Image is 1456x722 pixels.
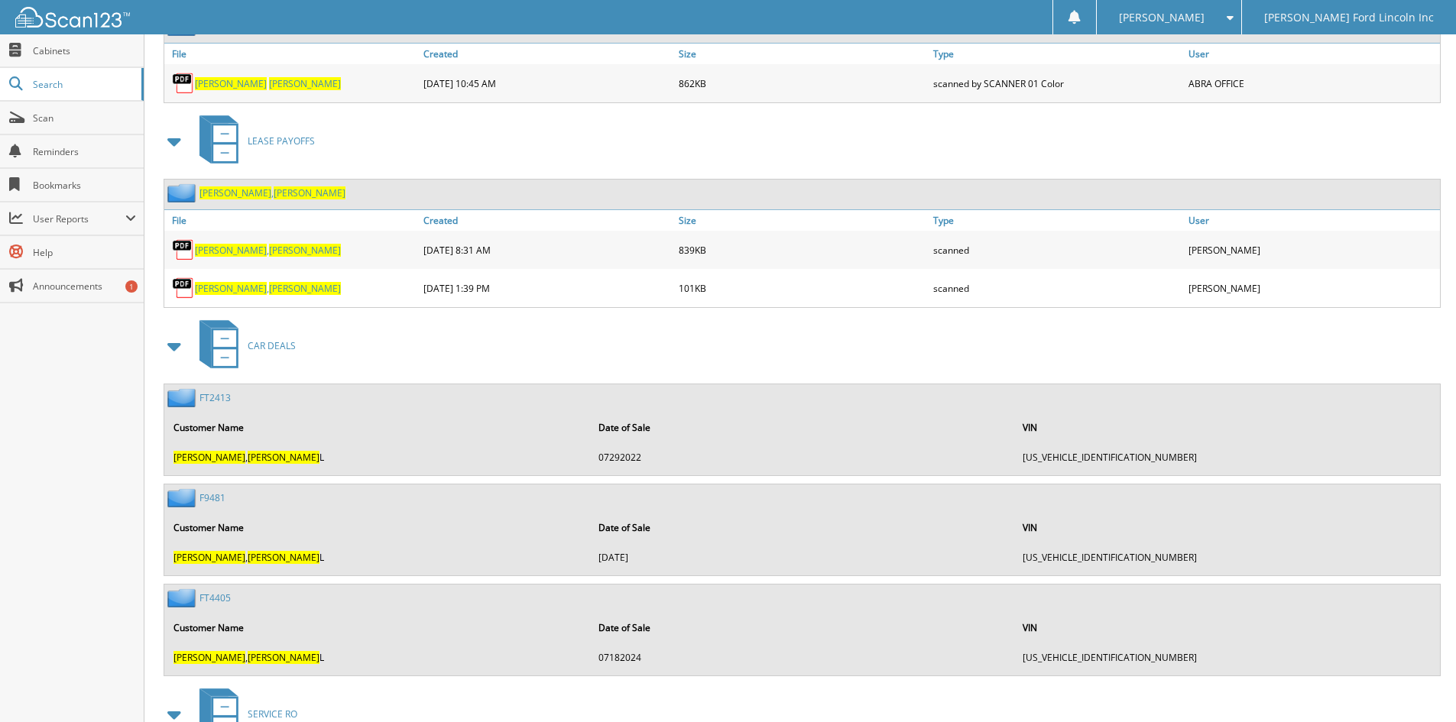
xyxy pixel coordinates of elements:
a: LEASE PAYOFFS [190,111,315,171]
img: folder2.png [167,388,199,407]
span: [PERSON_NAME] [274,186,345,199]
span: [PERSON_NAME] [173,651,245,664]
a: FT2413 [199,391,231,404]
span: [PERSON_NAME] [195,244,267,257]
td: [US_VEHICLE_IDENTIFICATION_NUMBER] [1015,645,1438,670]
a: Size [675,44,930,64]
div: scanned [929,235,1185,265]
img: PDF.png [172,238,195,261]
img: PDF.png [172,72,195,95]
img: folder2.png [167,488,199,507]
a: Created [420,210,675,231]
span: [PERSON_NAME] [248,451,319,464]
span: [PERSON_NAME] [199,186,271,199]
span: LEASE PAYOFFS [248,134,315,147]
span: Help [33,246,136,259]
span: CAR DEALS [248,339,296,352]
span: [PERSON_NAME] [269,244,341,257]
span: [PERSON_NAME] [173,551,245,564]
div: 1 [125,280,138,293]
div: 101KB [675,273,930,303]
a: Created [420,44,675,64]
span: [PERSON_NAME] [195,282,267,295]
div: [PERSON_NAME] [1185,273,1440,303]
th: VIN [1015,512,1438,543]
span: [PERSON_NAME] [269,282,341,295]
a: File [164,210,420,231]
a: User [1185,210,1440,231]
span: SERVICE RO [248,707,297,720]
img: folder2.png [167,183,199,202]
div: 862KB [675,68,930,99]
a: [PERSON_NAME],[PERSON_NAME] [199,186,345,199]
td: , L [166,445,589,470]
span: Cabinets [33,44,136,57]
span: Scan [33,112,136,125]
div: [PERSON_NAME] [1185,235,1440,265]
img: folder2.png [167,588,199,607]
td: 07292022 [591,445,1014,470]
a: [PERSON_NAME] [PERSON_NAME] [195,77,341,90]
div: 839KB [675,235,930,265]
span: [PERSON_NAME] [248,551,319,564]
a: Size [675,210,930,231]
td: 07182024 [591,645,1014,670]
td: [US_VEHICLE_IDENTIFICATION_NUMBER] [1015,545,1438,570]
th: Customer Name [166,412,589,443]
th: Customer Name [166,512,589,543]
span: Search [33,78,134,91]
div: scanned by SCANNER 01 Color [929,68,1185,99]
div: scanned [929,273,1185,303]
a: [PERSON_NAME],[PERSON_NAME] [195,244,341,257]
span: [PERSON_NAME] [248,651,319,664]
th: Date of Sale [591,412,1014,443]
span: [PERSON_NAME] [1119,13,1205,22]
th: Date of Sale [591,612,1014,643]
span: Reminders [33,145,136,158]
a: User [1185,44,1440,64]
td: , L [166,545,589,570]
td: [DATE] [591,545,1014,570]
th: VIN [1015,612,1438,643]
span: [PERSON_NAME] [173,451,245,464]
div: [DATE] 8:31 AM [420,235,675,265]
span: Bookmarks [33,179,136,192]
a: CAR DEALS [190,316,296,376]
a: Type [929,44,1185,64]
th: VIN [1015,412,1438,443]
a: Type [929,210,1185,231]
td: , L [166,645,589,670]
a: F9481 [199,491,225,504]
div: [DATE] 1:39 PM [420,273,675,303]
span: User Reports [33,212,125,225]
td: [US_VEHICLE_IDENTIFICATION_NUMBER] [1015,445,1438,470]
a: File [164,44,420,64]
span: [PERSON_NAME] Ford Lincoln Inc [1264,13,1434,22]
a: [PERSON_NAME],[PERSON_NAME] [195,282,341,295]
div: [DATE] 10:45 AM [420,68,675,99]
span: Announcements [33,280,136,293]
th: Date of Sale [591,512,1014,543]
th: Customer Name [166,612,589,643]
div: ABRA OFFICE [1185,68,1440,99]
img: PDF.png [172,277,195,299]
span: [PERSON_NAME] [269,77,341,90]
iframe: Chat Widget [1380,649,1456,722]
a: FT4405 [199,591,231,604]
span: [PERSON_NAME] [195,77,267,90]
img: scan123-logo-white.svg [15,7,130,28]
